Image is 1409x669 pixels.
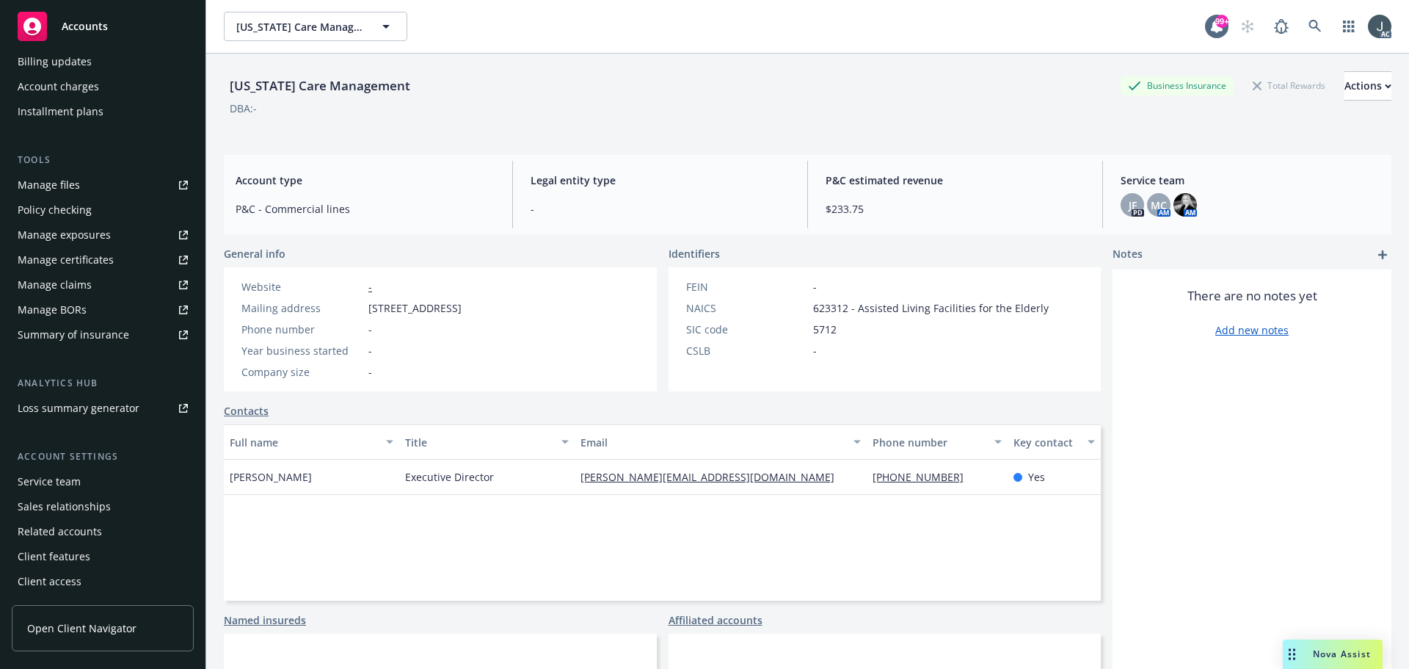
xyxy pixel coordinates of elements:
[12,495,194,518] a: Sales relationships
[686,322,807,337] div: SIC code
[12,223,194,247] a: Manage exposures
[1313,648,1371,660] span: Nova Assist
[1283,640,1383,669] button: Nova Assist
[241,279,363,294] div: Website
[224,424,399,460] button: Full name
[241,322,363,337] div: Phone number
[18,50,92,73] div: Billing updates
[18,298,87,322] div: Manage BORs
[686,300,807,316] div: NAICS
[1300,12,1330,41] a: Search
[12,173,194,197] a: Manage files
[224,12,407,41] button: [US_STATE] Care Management
[18,545,90,568] div: Client features
[62,21,108,32] span: Accounts
[669,246,720,261] span: Identifiers
[18,520,102,543] div: Related accounts
[12,273,194,297] a: Manage claims
[236,201,495,217] span: P&C - Commercial lines
[12,520,194,543] a: Related accounts
[1283,640,1301,669] div: Drag to move
[12,198,194,222] a: Policy checking
[18,75,99,98] div: Account charges
[18,397,139,420] div: Loss summary generator
[18,198,92,222] div: Policy checking
[12,75,194,98] a: Account charges
[224,403,269,419] a: Contacts
[686,279,807,294] div: FEIN
[18,248,114,272] div: Manage certificates
[1344,71,1391,101] button: Actions
[18,223,111,247] div: Manage exposures
[580,435,845,450] div: Email
[12,470,194,493] a: Service team
[12,376,194,391] div: Analytics hub
[686,343,807,358] div: CSLB
[18,273,92,297] div: Manage claims
[826,201,1085,217] span: $233.75
[12,397,194,420] a: Loss summary generator
[813,343,817,358] span: -
[12,570,194,593] a: Client access
[405,469,494,485] span: Executive Director
[1173,193,1197,217] img: photo
[368,300,462,316] span: [STREET_ADDRESS]
[368,364,372,380] span: -
[826,173,1085,188] span: P&C estimated revenue
[1334,12,1364,41] a: Switch app
[12,153,194,167] div: Tools
[531,173,790,188] span: Legal entity type
[368,322,372,337] span: -
[18,323,129,347] div: Summary of insurance
[399,424,575,460] button: Title
[241,364,363,380] div: Company size
[18,495,111,518] div: Sales relationships
[12,6,194,47] a: Accounts
[580,470,846,484] a: [PERSON_NAME][EMAIL_ADDRESS][DOMAIN_NAME]
[224,246,285,261] span: General info
[1267,12,1296,41] a: Report a Bug
[18,470,81,493] div: Service team
[12,449,194,464] div: Account settings
[12,100,194,123] a: Installment plans
[241,300,363,316] div: Mailing address
[230,469,312,485] span: [PERSON_NAME]
[1368,15,1391,38] img: photo
[224,76,416,95] div: [US_STATE] Care Management
[867,424,1007,460] button: Phone number
[27,621,136,636] span: Open Client Navigator
[1121,173,1380,188] span: Service team
[813,300,1049,316] span: 623312 - Assisted Living Facilities for the Elderly
[12,545,194,568] a: Client features
[368,280,372,294] a: -
[1344,72,1391,100] div: Actions
[236,19,363,35] span: [US_STATE] Care Management
[224,612,306,628] a: Named insureds
[873,470,975,484] a: [PHONE_NUMBER]
[12,248,194,272] a: Manage certificates
[1245,76,1333,95] div: Total Rewards
[18,100,103,123] div: Installment plans
[12,298,194,322] a: Manage BORs
[405,435,553,450] div: Title
[873,435,985,450] div: Phone number
[1233,12,1262,41] a: Start snowing
[230,435,377,450] div: Full name
[1129,198,1137,213] span: JF
[241,343,363,358] div: Year business started
[813,279,817,294] span: -
[1013,435,1079,450] div: Key contact
[669,612,762,628] a: Affiliated accounts
[531,201,790,217] span: -
[1008,424,1101,460] button: Key contact
[12,50,194,73] a: Billing updates
[236,173,495,188] span: Account type
[1215,322,1289,338] a: Add new notes
[1374,246,1391,264] a: add
[813,322,837,337] span: 5712
[12,323,194,347] a: Summary of insurance
[1187,287,1317,305] span: There are no notes yet
[18,570,81,593] div: Client access
[1121,76,1234,95] div: Business Insurance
